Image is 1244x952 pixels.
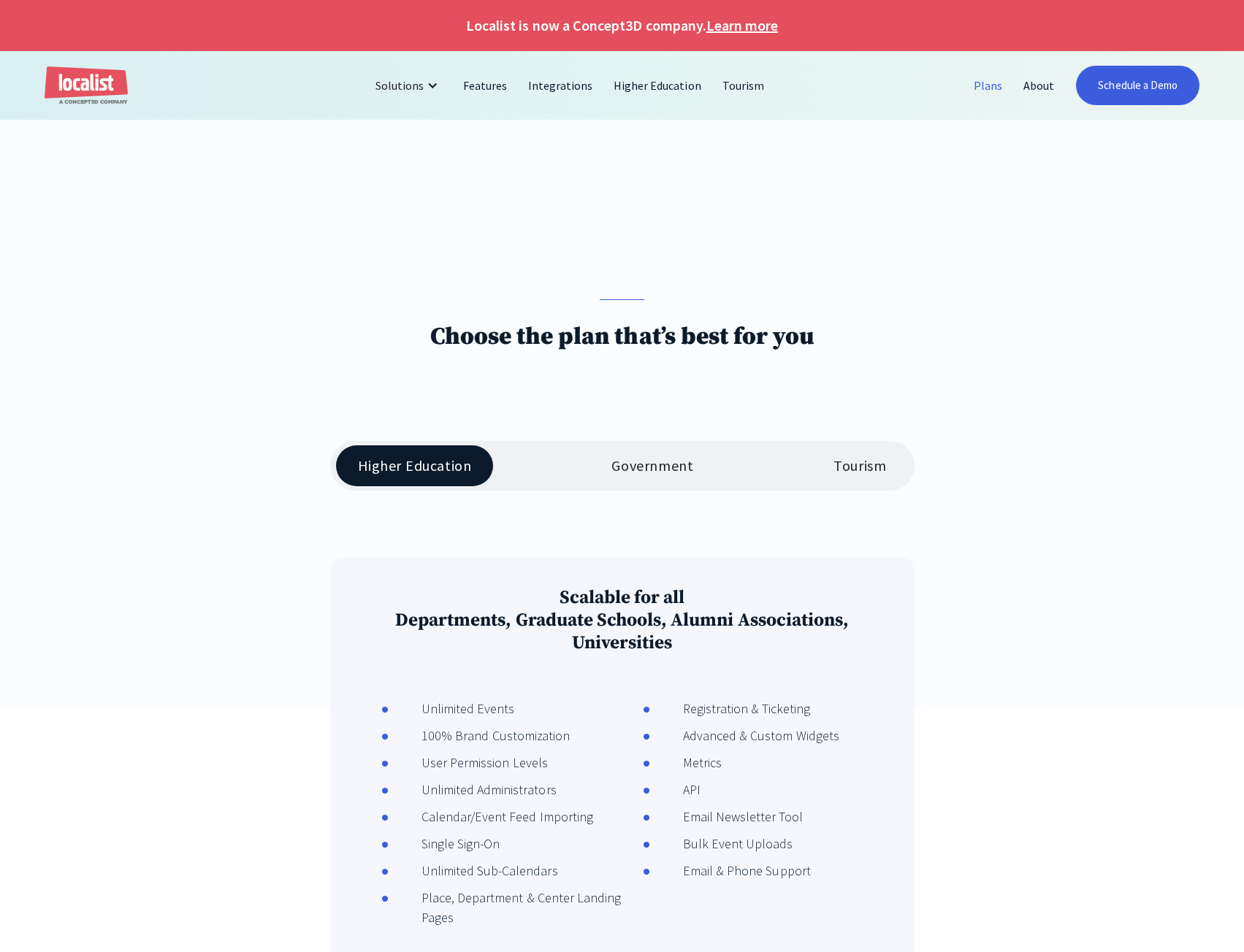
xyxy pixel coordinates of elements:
[650,753,722,772] div: Metrics
[1013,68,1065,103] a: About
[389,888,631,927] div: Place, Department & Center Landing Pages
[389,699,515,718] div: Unlimited Events
[389,834,500,853] div: Single Sign-On
[45,66,128,105] a: home
[358,457,472,475] div: Higher Education
[365,68,453,103] div: Solutions
[963,68,1013,103] a: Plans
[453,68,518,103] a: Features
[833,457,886,475] div: Tourism
[430,322,814,352] h1: Choose the plan that’s best for you
[352,586,892,654] h3: Scalable for all Departments, Graduate Schools, Alumni Associations, Universities
[611,457,693,475] div: Government
[650,699,811,718] div: Registration & Ticketing
[650,834,793,853] div: Bulk Event Uploads
[375,77,424,94] div: Solutions
[706,15,778,37] a: Learn more
[1076,66,1199,105] a: Schedule a Demo
[603,68,712,103] a: Higher Education
[650,780,701,799] div: API
[389,726,570,745] div: 100% Brand Customization
[650,807,804,826] div: Email Newsletter Tool
[389,780,557,799] div: Unlimited Administrators
[518,68,603,103] a: Integrations
[389,861,558,880] div: Unlimited Sub-Calendars
[650,861,811,880] div: Email & Phone Support
[712,68,775,103] a: Tourism
[389,807,593,826] div: Calendar/Event Feed Importing
[389,753,548,772] div: User Permission Levels
[650,726,839,745] div: Advanced & Custom Widgets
